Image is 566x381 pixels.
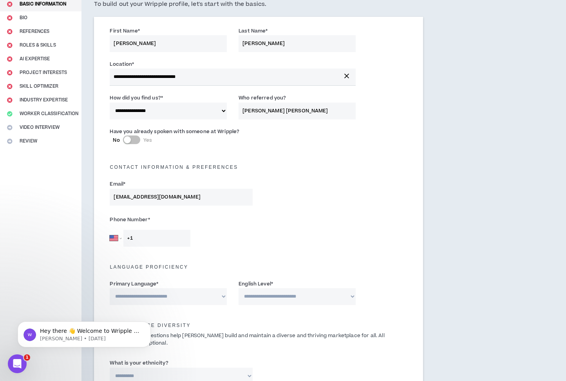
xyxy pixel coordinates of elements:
label: Location [110,58,134,70]
iframe: Intercom live chat [8,354,27,373]
label: Primary Language [110,278,158,290]
iframe: Intercom notifications message [6,305,163,360]
label: English Level [239,278,273,290]
label: Phone Number [110,213,253,226]
input: Name [239,103,356,119]
span: No [113,137,119,144]
span: 1 [24,354,30,361]
h5: Marketplace Diversity [104,323,413,328]
button: NoYes [123,135,140,144]
label: How did you find us? [110,92,163,104]
input: Enter Email [110,189,253,206]
label: What is your ethnicity? [110,357,168,369]
h5: Language Proficiency [104,264,413,270]
h5: Contact Information & preferences [104,164,413,170]
p: The following questions help [PERSON_NAME] build and maintain a diverse and thriving marketplace ... [104,332,413,347]
label: Email [110,178,125,190]
label: Have you already spoken with someone at Wripple? [110,125,239,138]
label: Who referred you? [239,92,286,104]
label: Last Name [239,25,268,37]
input: Last Name [239,35,356,52]
input: First Name [110,35,227,52]
span: Yes [143,137,152,144]
label: First Name [110,25,139,37]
